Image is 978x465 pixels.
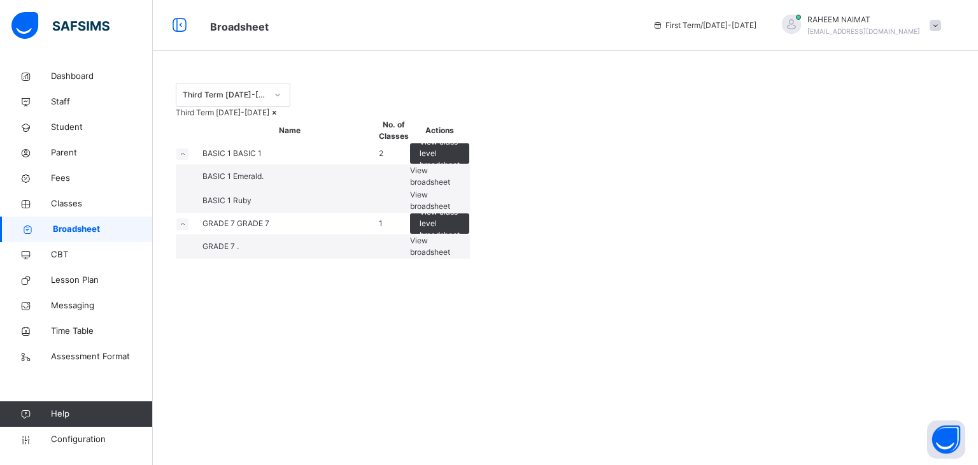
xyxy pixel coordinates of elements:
[202,218,237,228] span: GRADE 7
[237,218,269,228] span: GRADE 7
[51,96,153,108] span: Staff
[51,299,153,312] span: Messaging
[807,14,920,25] span: RAHEEM NAIMAT
[378,118,409,143] th: No. of Classes
[51,172,153,185] span: Fees
[51,408,152,420] span: Help
[410,190,450,211] span: View broadsheet
[51,433,152,446] span: Configuration
[410,214,469,224] a: View class level broadsheet
[420,206,460,241] span: View class level broadsheet
[410,235,469,258] a: View broadsheet
[51,147,153,159] span: Parent
[409,118,470,143] th: Actions
[202,196,252,205] span: BASIC 1 Ruby
[51,197,153,210] span: Classes
[51,70,153,83] span: Dashboard
[202,241,239,251] span: GRADE 7 .
[176,108,269,117] span: Third Term [DATE]-[DATE]
[51,248,153,261] span: CBT
[379,148,383,158] span: 2
[769,14,947,37] div: RAHEEMNAIMAT
[210,20,269,33] span: Broadsheet
[410,166,450,187] span: View broadsheet
[53,223,153,236] span: Broadsheet
[807,27,920,35] span: [EMAIL_ADDRESS][DOMAIN_NAME]
[653,20,756,31] span: session/term information
[927,420,965,459] button: Open asap
[379,218,383,228] span: 1
[410,165,469,188] a: View broadsheet
[410,189,469,212] a: View broadsheet
[183,89,267,101] div: Third Term [DATE]-[DATE]
[202,171,264,181] span: BASIC 1 Emerald.
[420,136,460,171] span: View class level broadsheet
[11,12,110,39] img: safsims
[202,148,233,158] span: BASIC 1
[51,274,153,287] span: Lesson Plan
[410,236,450,257] span: View broadsheet
[233,148,262,158] span: BASIC 1
[51,350,153,363] span: Assessment Format
[51,325,153,338] span: Time Table
[51,121,153,134] span: Student
[202,118,378,143] th: Name
[410,144,469,154] a: View class level broadsheet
